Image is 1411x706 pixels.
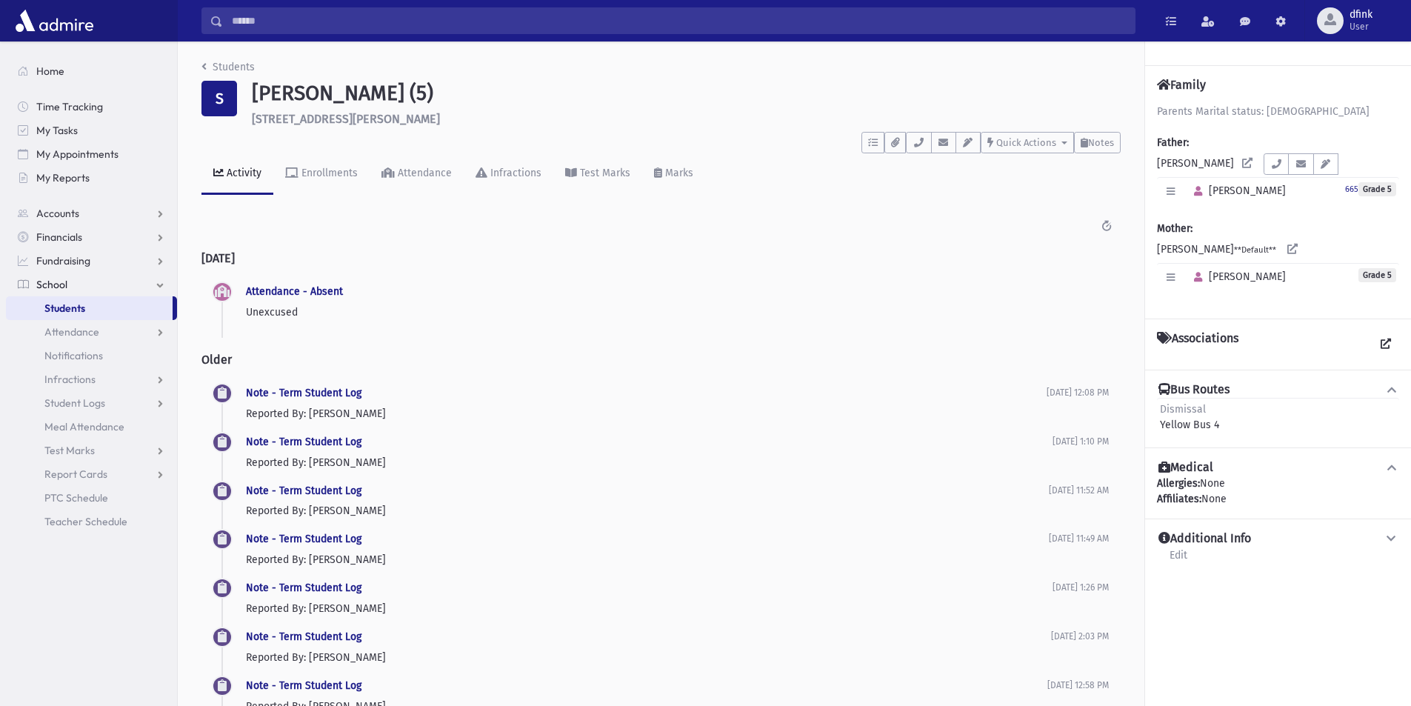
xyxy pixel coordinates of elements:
span: School [36,278,67,291]
a: Note - Term Student Log [246,387,361,399]
div: None [1157,476,1399,507]
b: Affiliates: [1157,493,1201,505]
span: My Appointments [36,147,119,161]
p: Reported By: [PERSON_NAME] [246,650,1051,665]
span: Home [36,64,64,78]
div: [PERSON_NAME] [PERSON_NAME] [1157,104,1399,307]
nav: breadcrumb [201,59,255,81]
p: Reported By: [PERSON_NAME] [246,503,1049,519]
span: Financials [36,230,82,244]
small: 665 [1345,184,1358,194]
span: [DATE] 1:10 PM [1053,436,1109,447]
div: Yellow Bus 4 [1160,402,1219,433]
span: Students [44,302,85,315]
p: Reported By: [PERSON_NAME] [246,406,1047,422]
a: Note - Term Student Log [246,533,361,545]
span: Time Tracking [36,100,103,113]
h2: [DATE] [201,239,1121,277]
a: Students [201,61,255,73]
a: Meal Attendance [6,415,177,439]
span: [DATE] 1:26 PM [1053,582,1109,593]
a: Attendance - Absent [246,285,343,298]
a: Note - Term Student Log [246,582,361,594]
a: Note - Term Student Log [246,630,361,643]
span: PTC Schedule [44,491,108,504]
a: Attendance [370,153,464,195]
div: Enrollments [298,167,358,179]
span: Test Marks [44,444,95,457]
p: Reported By: [PERSON_NAME] [246,455,1053,470]
span: dfink [1350,9,1372,21]
span: Fundraising [36,254,90,267]
b: Allergies: [1157,477,1200,490]
a: Students [6,296,173,320]
span: Accounts [36,207,79,220]
a: Activity [201,153,273,195]
span: [DATE] 11:49 AM [1049,533,1109,544]
p: Reported By: [PERSON_NAME] [246,601,1053,616]
span: Meal Attendance [44,420,124,433]
div: Attendance [395,167,452,179]
a: Accounts [6,202,177,225]
h2: Older [201,341,1121,379]
span: User [1350,21,1372,33]
p: Reported By: [PERSON_NAME] [246,552,1049,567]
h4: Medical [1158,460,1213,476]
a: 665 [1345,182,1358,195]
a: My Tasks [6,119,177,142]
a: Note - Term Student Log [246,436,361,448]
b: Father: [1157,136,1189,149]
a: Home [6,59,177,83]
span: Teacher Schedule [44,515,127,528]
span: Student Logs [44,396,105,410]
a: Teacher Schedule [6,510,177,533]
a: Marks [642,153,705,195]
a: Enrollments [273,153,370,195]
span: Dismissal [1160,403,1206,416]
span: Quick Actions [996,137,1056,148]
span: [PERSON_NAME] [1187,270,1286,283]
h4: Associations [1157,331,1238,358]
div: Test Marks [577,167,630,179]
a: Attendance [6,320,177,344]
a: Infractions [464,153,553,195]
a: Infractions [6,367,177,391]
a: Fundraising [6,249,177,273]
a: Note - Term Student Log [246,484,361,497]
button: Bus Routes [1157,382,1399,398]
div: Parents Marital status: [DEMOGRAPHIC_DATA] [1157,104,1399,119]
span: [DATE] 11:52 AM [1049,485,1109,496]
span: Grade 5 [1358,268,1396,282]
a: Notifications [6,344,177,367]
span: Notifications [44,349,103,362]
a: Edit [1169,547,1188,573]
h4: Additional Info [1158,531,1251,547]
span: Grade 5 [1358,182,1396,196]
input: Search [223,7,1135,34]
button: Medical [1157,460,1399,476]
a: View all Associations [1372,331,1399,358]
span: [DATE] 2:03 PM [1051,631,1109,642]
span: My Tasks [36,124,78,137]
a: Financials [6,225,177,249]
span: Attendance [44,325,99,339]
img: AdmirePro [12,6,97,36]
h1: [PERSON_NAME] (5) [252,81,1121,106]
span: [DATE] 12:58 PM [1047,680,1109,690]
span: My Reports [36,171,90,184]
a: Time Tracking [6,95,177,119]
div: Infractions [487,167,541,179]
a: Test Marks [553,153,642,195]
a: My Reports [6,166,177,190]
a: My Appointments [6,142,177,166]
a: Student Logs [6,391,177,415]
span: [PERSON_NAME] [1187,184,1286,197]
a: School [6,273,177,296]
a: Note - Term Student Log [246,679,361,692]
span: Notes [1088,137,1114,148]
div: Activity [224,167,261,179]
h4: Family [1157,78,1206,92]
a: PTC Schedule [6,486,177,510]
b: Mother: [1157,222,1192,235]
span: Report Cards [44,467,107,481]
